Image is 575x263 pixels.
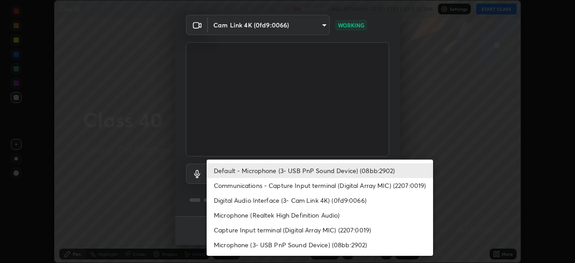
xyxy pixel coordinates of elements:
li: Microphone (Realtek High Definition Audio) [207,208,433,223]
li: Communications - Capture Input terminal (Digital Array MIC) (2207:0019) [207,178,433,193]
li: Digital Audio Interface (3- Cam Link 4K) (0fd9:0066) [207,193,433,208]
li: Microphone (3- USB PnP Sound Device) (08bb:2902) [207,237,433,252]
li: Default - Microphone (3- USB PnP Sound Device) (08bb:2902) [207,163,433,178]
li: Capture Input terminal (Digital Array MIC) (2207:0019) [207,223,433,237]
